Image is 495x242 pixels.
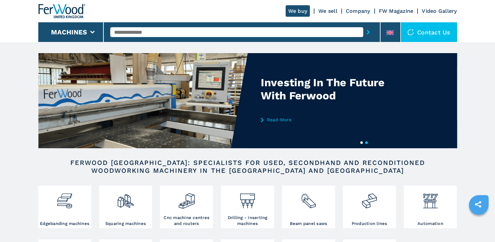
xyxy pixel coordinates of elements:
img: squadratrici_2.png [117,187,134,210]
div: Contact us [401,22,457,42]
a: Beam panel saws [282,186,335,228]
button: submit-button [363,25,373,40]
a: Squaring machines [99,186,152,228]
img: Contact us [407,29,414,35]
a: FW Magazine [379,8,414,14]
a: Edgebanding machines [38,186,91,228]
h3: Edgebanding machines [40,221,89,227]
a: We sell [318,8,337,14]
a: Video Gallery [422,8,457,14]
a: We buy [286,5,310,17]
h3: Drilling - inserting machines [222,215,272,227]
a: Production lines [343,186,396,228]
h3: Cnc machine centres and routers [162,215,211,227]
a: Company [346,8,370,14]
img: centro_di_lavoro_cnc_2.png [178,187,195,210]
button: 2 [365,141,368,144]
a: Read More [261,117,389,122]
img: sezionatrici_2.png [300,187,317,210]
h3: Automation [417,221,443,227]
img: Ferwood [38,4,85,18]
a: Cnc machine centres and routers [160,186,213,228]
a: Automation [404,186,457,228]
img: foratrici_inseritrici_2.png [239,187,256,210]
h3: Production lines [352,221,387,227]
h2: FERWOOD [GEOGRAPHIC_DATA]: SPECIALISTS FOR USED, SECONDHAND AND RECONDITIONED WOODWORKING MACHINE... [59,159,436,174]
img: automazione.png [422,187,439,210]
img: linee_di_produzione_2.png [361,187,378,210]
button: 1 [360,141,363,144]
a: Drilling - inserting machines [221,186,274,228]
h3: Squaring machines [105,221,146,227]
a: sharethis [470,196,486,212]
img: bordatrici_1.png [56,187,73,210]
h3: Beam panel saws [290,221,327,227]
button: Machines [51,28,87,36]
iframe: Chat [467,212,490,237]
img: Investing In The Future With Ferwood [38,53,248,148]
